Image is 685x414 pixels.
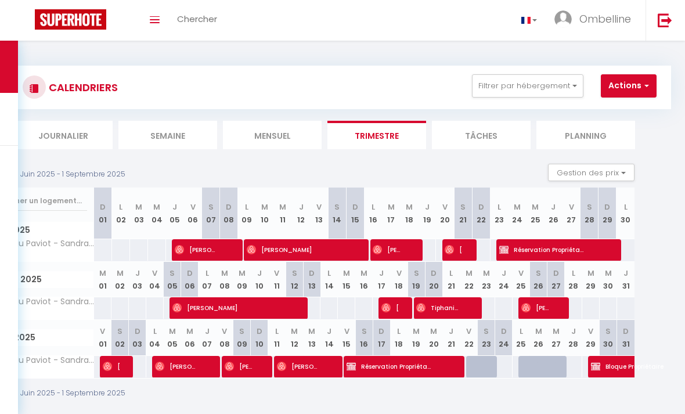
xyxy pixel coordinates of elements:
[418,188,436,239] th: 19
[181,320,199,355] th: 06
[617,262,634,297] th: 31
[466,268,473,279] abbr: M
[347,355,431,377] span: Réservation Propriétaire
[251,320,268,355] th: 10
[442,201,448,213] abbr: V
[135,326,140,337] abbr: D
[416,297,461,319] span: Tiphanie Dej
[382,188,400,239] th: 17
[148,188,166,239] th: 04
[379,268,384,279] abbr: J
[501,326,507,337] abbr: D
[373,239,404,261] span: [PERSON_NAME]
[208,201,214,213] abbr: S
[268,320,286,355] th: 11
[545,188,563,239] th: 26
[186,326,193,337] abbr: M
[233,262,251,297] th: 09
[449,268,453,279] abbr: L
[344,326,349,337] abbr: V
[381,297,399,319] span: [PERSON_NAME]
[14,121,113,149] li: Journalier
[177,13,217,25] span: Chercher
[112,188,130,239] th: 02
[513,262,530,297] th: 25
[184,188,202,239] th: 06
[338,262,355,297] th: 15
[581,188,599,239] th: 28
[277,355,322,377] span: [PERSON_NAME]
[129,320,146,355] th: 03
[536,121,635,149] li: Planning
[327,326,331,337] abbr: J
[172,297,271,319] span: [PERSON_NAME]
[491,188,509,239] th: 23
[334,201,340,213] abbr: S
[478,262,495,297] th: 23
[172,201,177,213] abbr: J
[497,201,501,213] abbr: L
[623,326,629,337] abbr: D
[616,188,634,239] th: 30
[483,268,490,279] abbr: M
[308,326,315,337] abbr: M
[233,320,251,355] th: 09
[100,201,106,213] abbr: D
[94,188,112,239] th: 01
[310,188,328,239] th: 13
[279,201,286,213] abbr: M
[390,320,408,355] th: 18
[605,326,611,337] abbr: S
[442,262,460,297] th: 21
[164,320,181,355] th: 05
[309,268,315,279] abbr: D
[460,201,466,213] abbr: S
[135,201,142,213] abbr: M
[221,268,228,279] abbr: M
[360,268,367,279] abbr: M
[569,201,574,213] abbr: V
[588,326,593,337] abbr: V
[499,239,584,261] span: Réservation Propriétaire
[299,201,304,213] abbr: J
[216,262,233,297] th: 08
[9,5,44,39] button: Ouvrir le widget de chat LiveChat
[551,201,556,213] abbr: J
[518,268,524,279] abbr: V
[220,188,238,239] th: 08
[355,320,373,355] th: 16
[327,121,426,149] li: Trimestre
[587,201,592,213] abbr: S
[268,262,286,297] th: 11
[373,320,390,355] th: 17
[292,188,310,239] th: 12
[460,320,477,355] th: 22
[466,326,471,337] abbr: V
[187,268,193,279] abbr: D
[346,188,364,239] th: 15
[286,320,303,355] th: 12
[460,262,477,297] th: 22
[117,326,122,337] abbr: S
[565,320,582,355] th: 28
[425,262,442,297] th: 20
[530,320,547,355] th: 26
[582,262,600,297] th: 29
[225,355,256,377] span: [PERSON_NAME]
[372,201,375,213] abbr: L
[547,262,565,297] th: 27
[303,320,320,355] th: 13
[430,326,437,337] abbr: M
[535,326,542,337] abbr: M
[275,326,279,337] abbr: L
[431,268,437,279] abbr: D
[520,326,523,337] abbr: L
[579,12,631,26] span: Ombelline
[605,268,612,279] abbr: M
[153,326,157,337] abbr: L
[316,201,322,213] abbr: V
[153,201,160,213] abbr: M
[425,320,442,355] th: 20
[146,262,164,297] th: 04
[449,326,453,337] abbr: J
